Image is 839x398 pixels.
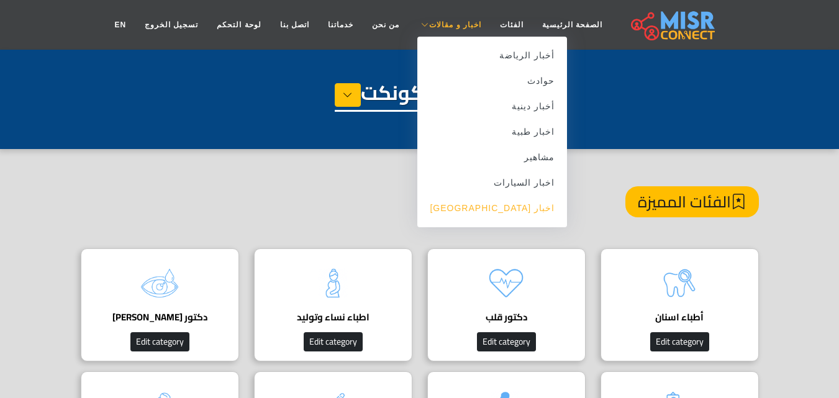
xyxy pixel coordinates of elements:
a: حوادث [417,68,567,94]
img: main.misr_connect [631,9,714,40]
a: اطباء نساء وتوليد Edit category [247,248,420,361]
a: أخبار الرياضة [417,43,567,68]
h1: بحث مصر كونكت [335,81,505,112]
a: خدماتنا [319,13,363,37]
a: اخبار [GEOGRAPHIC_DATA] [417,196,567,221]
img: k714wZmFaHWIHbCst04N.png [655,258,704,308]
h4: دكتور قلب [447,312,566,323]
a: من نحن [363,13,409,37]
img: kQgAgBbLbYzX17DbAKQs.png [481,258,531,308]
button: Edit category [130,332,189,351]
a: دكتور [PERSON_NAME] Edit category [73,248,247,361]
a: تسجيل الخروج [135,13,207,37]
a: أخبار دينية [417,94,567,119]
span: اخبار و مقالات [429,19,481,30]
a: اتصل بنا [271,13,319,37]
img: tQBIxbFzDjHNxea4mloJ.png [308,258,358,308]
a: اخبار طبية [417,119,567,145]
a: دكتور قلب Edit category [420,248,593,361]
button: Edit category [477,332,536,351]
a: اخبار السيارات [417,170,567,196]
h4: دكتور [PERSON_NAME] [100,312,220,323]
h4: أطباء اسنان [620,312,740,323]
a: الفئات [491,13,533,37]
button: Edit category [304,332,363,351]
a: EN [105,13,135,37]
a: أطباء اسنان Edit category [593,248,766,361]
a: الصفحة الرئيسية [533,13,612,37]
img: O3vASGqC8OE0Zbp7R2Y3.png [135,258,184,308]
button: Edit category [650,332,709,351]
h4: اطباء نساء وتوليد [273,312,393,323]
a: مشاهير [417,145,567,170]
a: لوحة التحكم [207,13,270,37]
a: اخبار و مقالات [409,13,491,37]
h4: الفئات المميزة [625,186,759,217]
